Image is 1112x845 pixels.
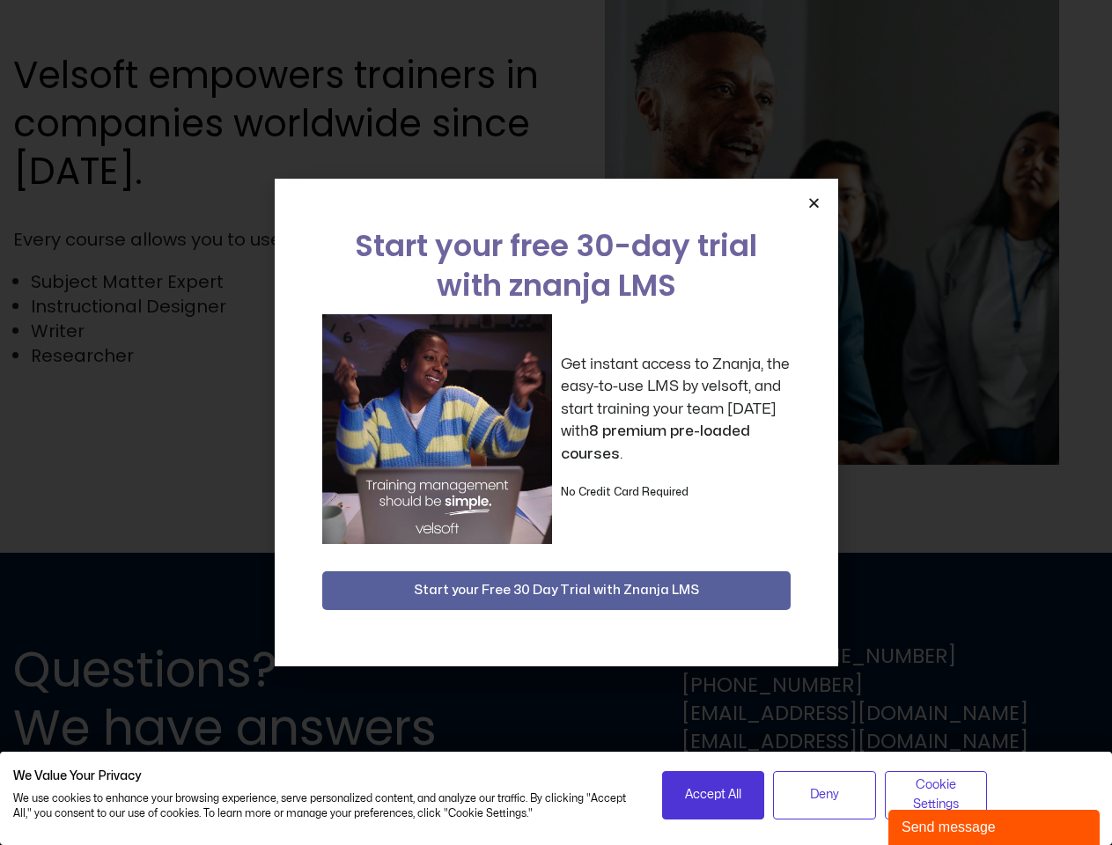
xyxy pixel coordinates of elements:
[888,806,1103,845] iframe: chat widget
[807,196,821,209] a: Close
[896,775,976,815] span: Cookie Settings
[13,791,636,821] p: We use cookies to enhance your browsing experience, serve personalized content, and analyze our t...
[662,771,765,819] button: Accept all cookies
[13,768,636,784] h2: We Value Your Privacy
[561,353,791,466] p: Get instant access to Znanja, the easy-to-use LMS by velsoft, and start training your team [DATE]...
[322,314,552,544] img: a woman sitting at her laptop dancing
[561,487,689,497] strong: No Credit Card Required
[322,226,791,305] h2: Start your free 30-day trial with znanja LMS
[561,423,750,461] strong: 8 premium pre-loaded courses
[322,571,791,610] button: Start your Free 30 Day Trial with Znanja LMS
[810,785,839,805] span: Deny
[414,580,699,601] span: Start your Free 30 Day Trial with Znanja LMS
[685,785,741,805] span: Accept All
[773,771,876,819] button: Deny all cookies
[885,771,988,819] button: Adjust cookie preferences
